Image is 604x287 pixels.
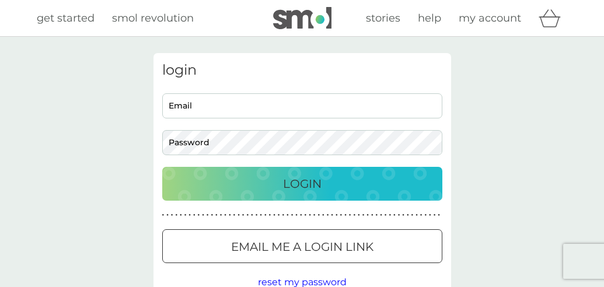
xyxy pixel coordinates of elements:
[251,212,253,218] p: ●
[353,212,355,218] p: ●
[317,212,320,218] p: ●
[407,212,409,218] p: ●
[438,212,440,218] p: ●
[411,212,414,218] p: ●
[220,212,222,218] p: ●
[283,174,322,193] p: Login
[112,12,194,24] span: smol revolution
[37,12,95,24] span: get started
[273,212,275,218] p: ●
[380,212,382,218] p: ●
[166,212,169,218] p: ●
[366,12,400,24] span: stories
[393,212,396,218] p: ●
[358,212,360,218] p: ●
[229,212,231,218] p: ●
[300,212,302,218] p: ●
[162,229,442,263] button: Email me a login link
[184,212,187,218] p: ●
[264,212,267,218] p: ●
[429,212,431,218] p: ●
[385,212,387,218] p: ●
[37,10,95,27] a: get started
[282,212,284,218] p: ●
[246,212,249,218] p: ●
[416,212,418,218] p: ●
[215,212,218,218] p: ●
[313,212,316,218] p: ●
[231,237,373,256] p: Email me a login link
[269,212,271,218] p: ●
[193,212,195,218] p: ●
[402,212,404,218] p: ●
[198,212,200,218] p: ●
[389,212,391,218] p: ●
[260,212,262,218] p: ●
[459,12,521,24] span: my account
[371,212,373,218] p: ●
[171,212,173,218] p: ●
[459,10,521,27] a: my account
[233,212,236,218] p: ●
[539,6,568,30] div: basket
[420,212,423,218] p: ●
[309,212,311,218] p: ●
[434,212,436,218] p: ●
[188,212,191,218] p: ●
[256,212,258,218] p: ●
[207,212,209,218] p: ●
[291,212,294,218] p: ●
[340,212,343,218] p: ●
[273,7,331,29] img: smol
[162,212,165,218] p: ●
[162,62,442,79] h3: login
[362,212,365,218] p: ●
[242,212,245,218] p: ●
[175,212,177,218] p: ●
[418,10,441,27] a: help
[418,12,441,24] span: help
[202,212,204,218] p: ●
[398,212,400,218] p: ●
[112,10,194,27] a: smol revolution
[295,212,298,218] p: ●
[327,212,329,218] p: ●
[322,212,324,218] p: ●
[349,212,351,218] p: ●
[424,212,427,218] p: ●
[287,212,289,218] p: ●
[238,212,240,218] p: ●
[366,10,400,27] a: stories
[366,212,369,218] p: ●
[336,212,338,218] p: ●
[180,212,182,218] p: ●
[278,212,280,218] p: ●
[224,212,226,218] p: ●
[331,212,333,218] p: ●
[162,167,442,201] button: Login
[344,212,347,218] p: ●
[305,212,307,218] p: ●
[211,212,213,218] p: ●
[376,212,378,218] p: ●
